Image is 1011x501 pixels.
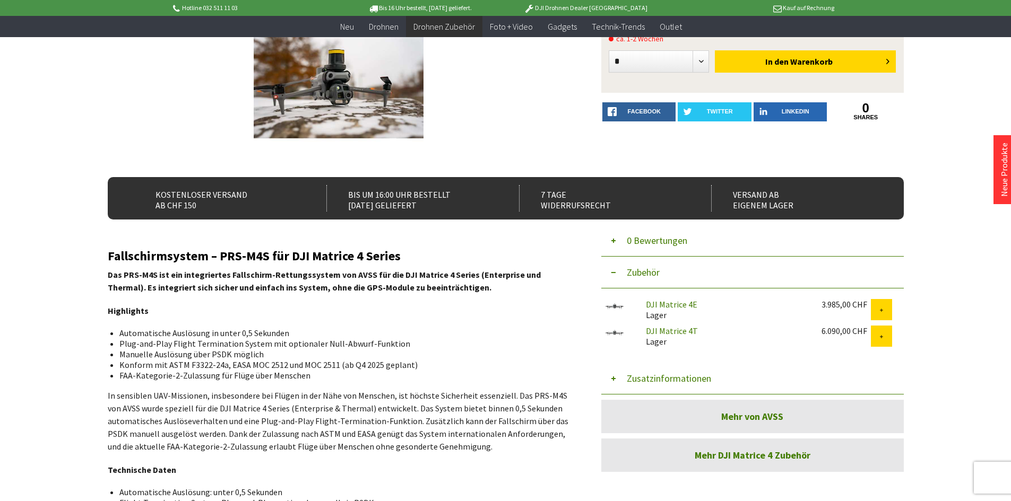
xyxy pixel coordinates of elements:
[340,21,354,32] span: Neu
[584,16,652,38] a: Technik-Trends
[108,464,176,475] strong: Technische Daten
[822,326,871,336] div: 6.090,00 CHF
[601,257,904,288] button: Zubehör
[678,102,751,121] a: twitter
[602,102,676,121] a: facebook
[711,185,880,212] div: Versand ab eigenem Lager
[361,16,406,38] a: Drohnen
[413,21,475,32] span: Drohnen Zubehör
[646,299,697,310] a: DJI Matrice 4E
[601,363,904,394] button: Zusatzinformationen
[171,2,337,14] p: Hotline 032 511 11 03
[646,326,698,336] a: DJI Matrice 4T
[503,2,668,14] p: DJI Drohnen Dealer [GEOGRAPHIC_DATA]
[108,249,569,263] h2: Fallschirmsystem – PRS-M4S für DJI Matrice 4 Series
[822,299,871,310] div: 3.985,00 CHF
[108,305,149,316] strong: Highlights
[829,114,903,121] a: shares
[119,328,561,338] li: Automatische Auslösung in unter 0,5 Sekunden
[637,299,813,320] div: Lager
[790,56,833,67] span: Warenkorb
[119,338,561,349] li: Plug-and-Play Flight Termination System mit optionaler Null-Abwurf-Funktion
[829,102,903,114] a: 0
[326,185,496,212] div: Bis um 16:00 Uhr bestellt [DATE] geliefert
[609,32,663,45] span: ca. 1-2 Wochen
[601,225,904,257] button: 0 Bewertungen
[782,108,809,115] span: LinkedIn
[754,102,827,121] a: LinkedIn
[119,370,561,381] li: FAA-Kategorie-2-Zulassung für Flüge über Menschen
[490,21,533,32] span: Foto + Video
[715,50,896,73] button: In den Warenkorb
[369,21,399,32] span: Drohnen
[601,299,628,314] img: DJI Matrice 4E
[119,487,561,497] li: Automatische Auslösung: unter 0,5 Sekunden
[548,21,577,32] span: Gadgets
[119,349,561,359] li: Manuelle Auslösung über PSDK möglich
[652,16,689,38] a: Outlet
[637,326,813,347] div: Lager
[337,2,503,14] p: Bis 16 Uhr bestellt, [DATE] geliefert.
[134,185,304,212] div: Kostenloser Versand ab CHF 150
[999,143,1009,197] a: Neue Produkte
[628,108,661,115] span: facebook
[540,16,584,38] a: Gadgets
[482,16,540,38] a: Foto + Video
[601,326,628,340] img: DJI Matrice 4T
[660,21,682,32] span: Outlet
[592,21,645,32] span: Technik-Trends
[601,400,904,433] a: Mehr von AVSS
[669,2,834,14] p: Kauf auf Rechnung
[333,16,361,38] a: Neu
[108,389,569,453] p: In sensiblen UAV-Missionen, insbesondere bei Flügen in der Nähe von Menschen, ist höchste Sicherh...
[765,56,789,67] span: In den
[406,16,482,38] a: Drohnen Zubehör
[119,359,561,370] li: Konform mit ASTM F3322-24a, EASA MOC 2512 und MOC 2511 (ab Q4 2025 geplant)
[601,438,904,472] a: Mehr DJI Matrice 4 Zubehör
[108,269,541,293] strong: Das PRS-M4S ist ein integriertes Fallschirm-Rettungssystem von AVSS für die DJI Matrice 4 Series ...
[707,108,733,115] span: twitter
[519,185,688,212] div: 7 Tage Widerrufsrecht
